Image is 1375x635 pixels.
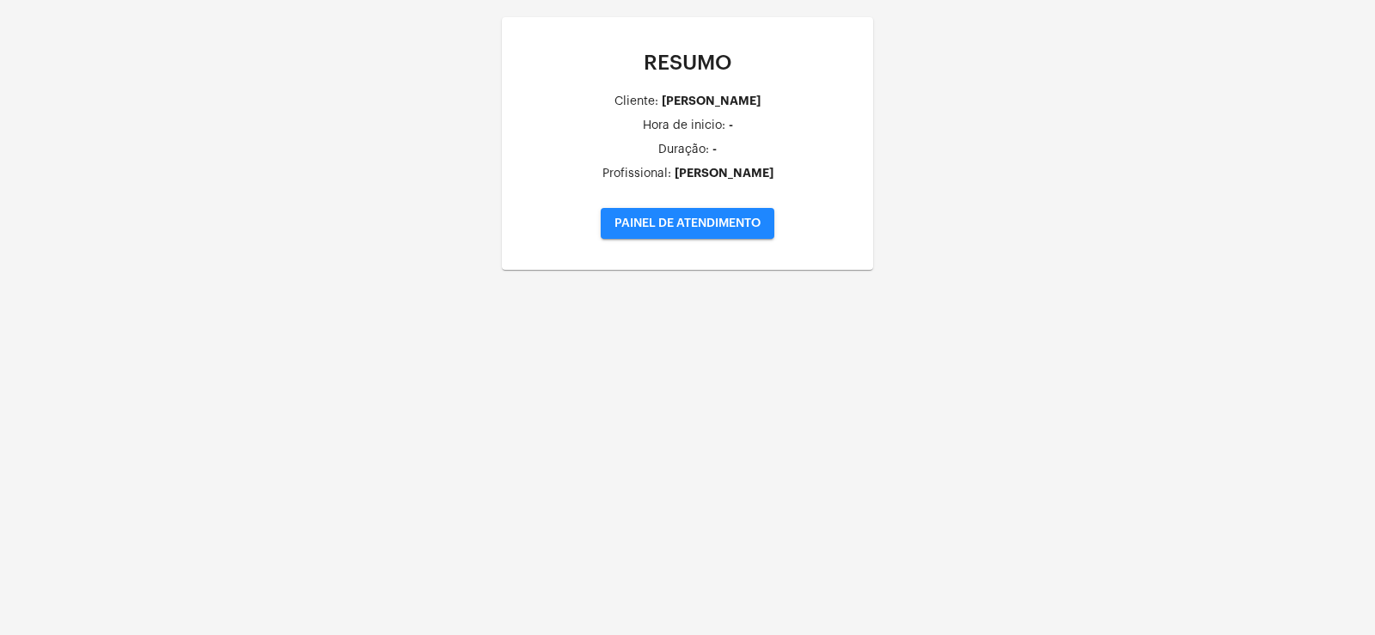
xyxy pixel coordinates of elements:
div: - [729,119,733,131]
div: Profissional: [602,168,671,180]
span: PAINEL DE ATENDIMENTO [614,217,761,229]
div: Hora de inicio: [643,119,725,132]
button: PAINEL DE ATENDIMENTO [601,208,774,239]
div: - [712,143,717,156]
div: Duração: [658,143,709,156]
div: [PERSON_NAME] [675,167,773,180]
div: [PERSON_NAME] [662,95,761,107]
p: RESUMO [516,52,859,74]
div: Cliente: [614,95,658,108]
